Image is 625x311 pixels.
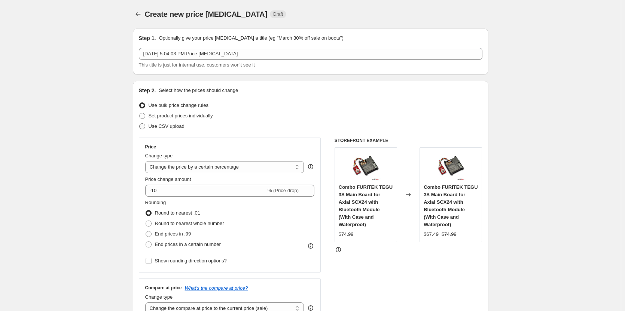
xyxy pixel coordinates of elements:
[145,153,173,158] span: Change type
[145,144,156,150] h3: Price
[185,285,248,291] button: What's the compare at price?
[145,185,266,197] input: -15
[339,184,393,227] span: Combo FURITEK TEGU 3S Main Board for Axial SCX24 with Bluetooth Module (With Case and Waterproof)
[159,34,343,42] p: Optionally give your price [MEDICAL_DATA] a title (eg "March 30% off sale on boots")
[139,34,156,42] h2: Step 1.
[149,113,213,118] span: Set product prices individually
[442,231,457,238] strike: $74.99
[273,11,283,17] span: Draft
[339,231,354,238] div: $74.99
[436,151,466,181] img: FUK-2033a_80x.jpg
[145,10,268,18] span: Create new price [MEDICAL_DATA]
[424,184,478,227] span: Combo FURITEK TEGU 3S Main Board for Axial SCX24 with Bluetooth Module (With Case and Waterproof)
[139,62,255,68] span: This title is just for internal use, customers won't see it
[335,138,482,144] h6: STOREFRONT EXAMPLE
[145,294,173,300] span: Change type
[145,200,166,205] span: Rounding
[268,188,299,193] span: % (Price drop)
[155,221,224,226] span: Round to nearest whole number
[139,87,156,94] h2: Step 2.
[307,163,314,170] div: help
[145,176,191,182] span: Price change amount
[155,210,200,216] span: Round to nearest .01
[149,123,185,129] span: Use CSV upload
[159,87,238,94] p: Select how the prices should change
[424,231,439,238] div: $67.49
[155,231,191,237] span: End prices in .99
[155,241,221,247] span: End prices in a certain number
[133,9,143,19] button: Price change jobs
[155,258,227,264] span: Show rounding direction options?
[351,151,381,181] img: FUK-2033a_80x.jpg
[139,48,482,60] input: 30% off holiday sale
[145,285,182,291] h3: Compare at price
[149,102,208,108] span: Use bulk price change rules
